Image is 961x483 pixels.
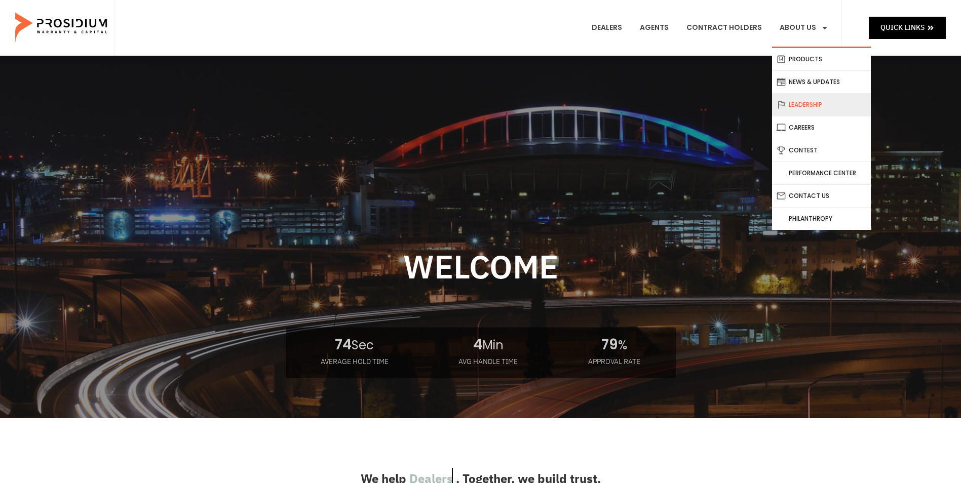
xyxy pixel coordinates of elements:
[772,48,871,70] a: Products
[880,21,925,34] span: Quick Links
[772,94,871,116] a: Leadership
[772,162,871,184] a: Performance Center
[869,17,946,38] a: Quick Links
[772,139,871,162] a: Contest
[584,9,630,47] a: Dealers
[772,71,871,93] a: News & Updates
[632,9,676,47] a: Agents
[772,47,871,230] ul: About Us
[584,9,836,47] nav: Menu
[772,185,871,207] a: Contact Us
[772,9,836,47] a: About Us
[679,9,770,47] a: Contract Holders
[772,208,871,230] a: Philanthropy
[772,116,871,139] a: Careers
